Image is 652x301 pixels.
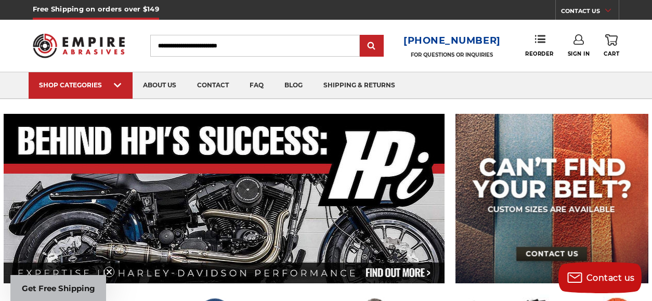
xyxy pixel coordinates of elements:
[313,72,406,99] a: shipping & returns
[133,72,187,99] a: about us
[525,50,554,57] span: Reorder
[33,28,125,64] img: Empire Abrasives
[274,72,313,99] a: blog
[568,50,590,57] span: Sign In
[586,273,635,283] span: Contact us
[22,283,95,293] span: Get Free Shipping
[187,72,239,99] a: contact
[558,262,642,293] button: Contact us
[239,72,274,99] a: faq
[361,36,382,57] input: Submit
[604,50,619,57] span: Cart
[525,34,554,57] a: Reorder
[455,114,648,283] img: promo banner for custom belts.
[561,5,619,20] a: CONTACT US
[104,267,114,277] button: Close teaser
[604,34,619,57] a: Cart
[4,114,445,283] img: Banner for an interview featuring Horsepower Inc who makes Harley performance upgrades featured o...
[10,275,106,301] div: Get Free ShippingClose teaser
[403,33,501,48] a: [PHONE_NUMBER]
[403,51,501,58] p: FOR QUESTIONS OR INQUIRIES
[39,81,122,89] div: SHOP CATEGORIES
